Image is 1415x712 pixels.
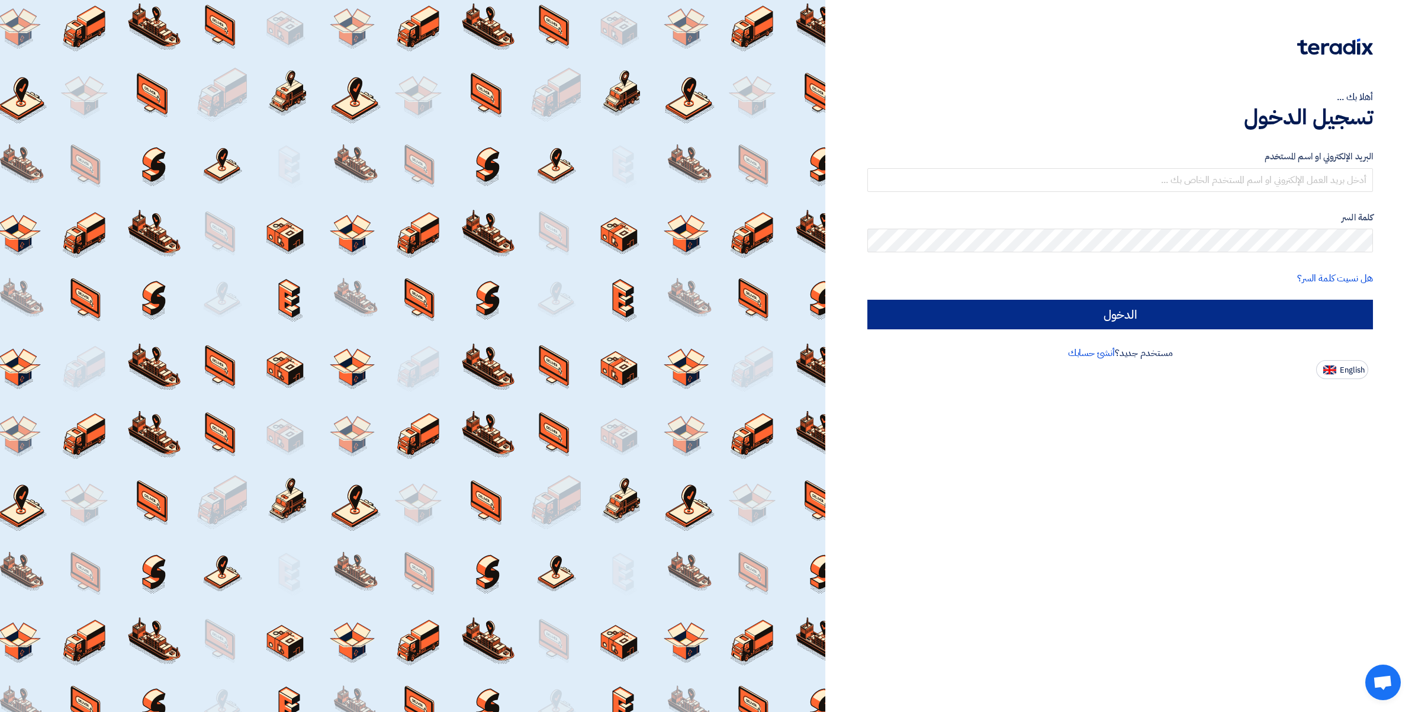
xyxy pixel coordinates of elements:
[1323,365,1336,374] img: en-US.png
[1297,271,1373,286] a: هل نسيت كلمة السر؟
[867,90,1373,104] div: أهلا بك ...
[867,150,1373,163] label: البريد الإلكتروني او اسم المستخدم
[1365,665,1401,700] a: Open chat
[1316,360,1368,379] button: English
[867,104,1373,130] h1: تسجيل الدخول
[867,346,1373,360] div: مستخدم جديد؟
[1068,346,1115,360] a: أنشئ حسابك
[1297,39,1373,55] img: Teradix logo
[867,211,1373,224] label: كلمة السر
[867,300,1373,329] input: الدخول
[867,168,1373,192] input: أدخل بريد العمل الإلكتروني او اسم المستخدم الخاص بك ...
[1340,366,1365,374] span: English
